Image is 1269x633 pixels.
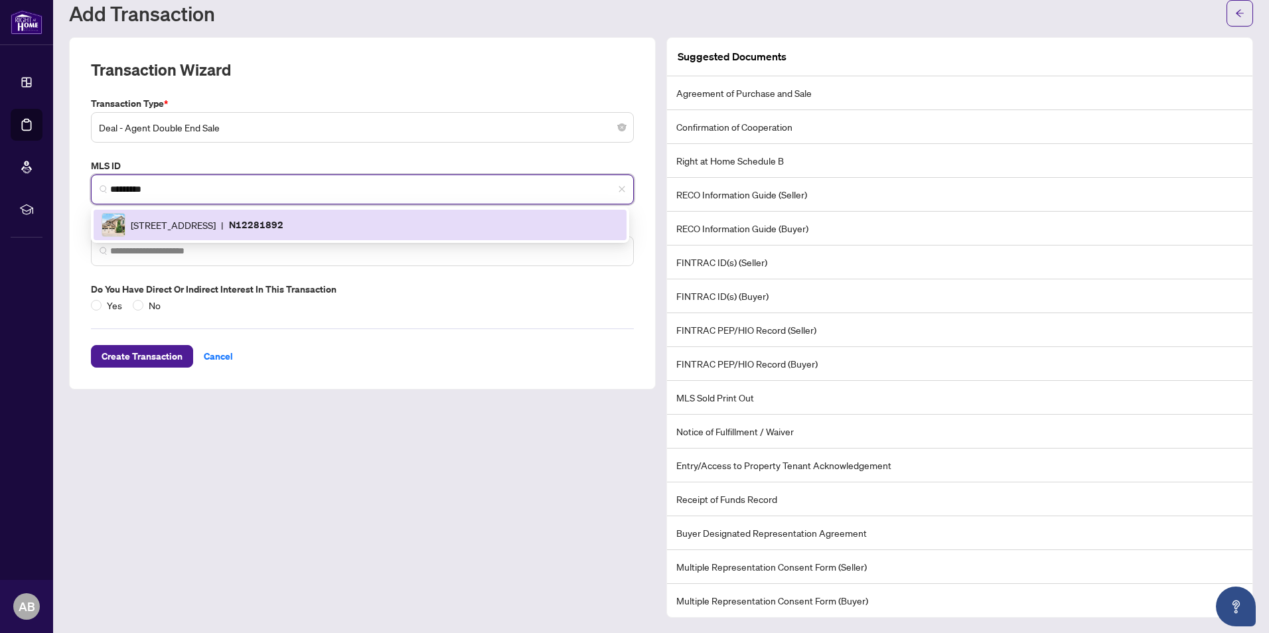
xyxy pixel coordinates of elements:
[131,218,216,232] span: [STREET_ADDRESS]
[678,48,786,65] article: Suggested Documents
[667,144,1252,178] li: Right at Home Schedule B
[69,3,215,24] h1: Add Transaction
[667,449,1252,482] li: Entry/Access to Property Tenant Acknowledgement
[667,279,1252,313] li: FINTRAC ID(s) (Buyer)
[667,347,1252,381] li: FINTRAC PEP/HIO Record (Buyer)
[11,10,42,35] img: logo
[221,218,224,232] span: |
[229,217,283,232] p: N12281892
[204,346,233,367] span: Cancel
[99,115,626,140] span: Deal - Agent Double End Sale
[143,298,166,313] span: No
[102,214,125,236] img: IMG-N12281892_1.jpg
[667,584,1252,617] li: Multiple Representation Consent Form (Buyer)
[102,298,127,313] span: Yes
[667,212,1252,246] li: RECO Information Guide (Buyer)
[618,185,626,193] span: close
[667,178,1252,212] li: RECO Information Guide (Seller)
[667,313,1252,347] li: FINTRAC PEP/HIO Record (Seller)
[100,185,108,193] img: search_icon
[667,110,1252,144] li: Confirmation of Cooperation
[19,597,35,616] span: AB
[667,381,1252,415] li: MLS Sold Print Out
[618,123,626,131] span: close-circle
[100,247,108,255] img: search_icon
[1235,9,1244,18] span: arrow-left
[667,246,1252,279] li: FINTRAC ID(s) (Seller)
[91,345,193,368] button: Create Transaction
[667,482,1252,516] li: Receipt of Funds Record
[667,516,1252,550] li: Buyer Designated Representation Agreement
[91,282,634,297] label: Do you have direct or indirect interest in this transaction
[667,415,1252,449] li: Notice of Fulfillment / Waiver
[102,346,183,367] span: Create Transaction
[667,550,1252,584] li: Multiple Representation Consent Form (Seller)
[1216,587,1256,626] button: Open asap
[91,96,634,111] label: Transaction Type
[91,59,231,80] h2: Transaction Wizard
[91,159,634,173] label: MLS ID
[193,345,244,368] button: Cancel
[667,76,1252,110] li: Agreement of Purchase and Sale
